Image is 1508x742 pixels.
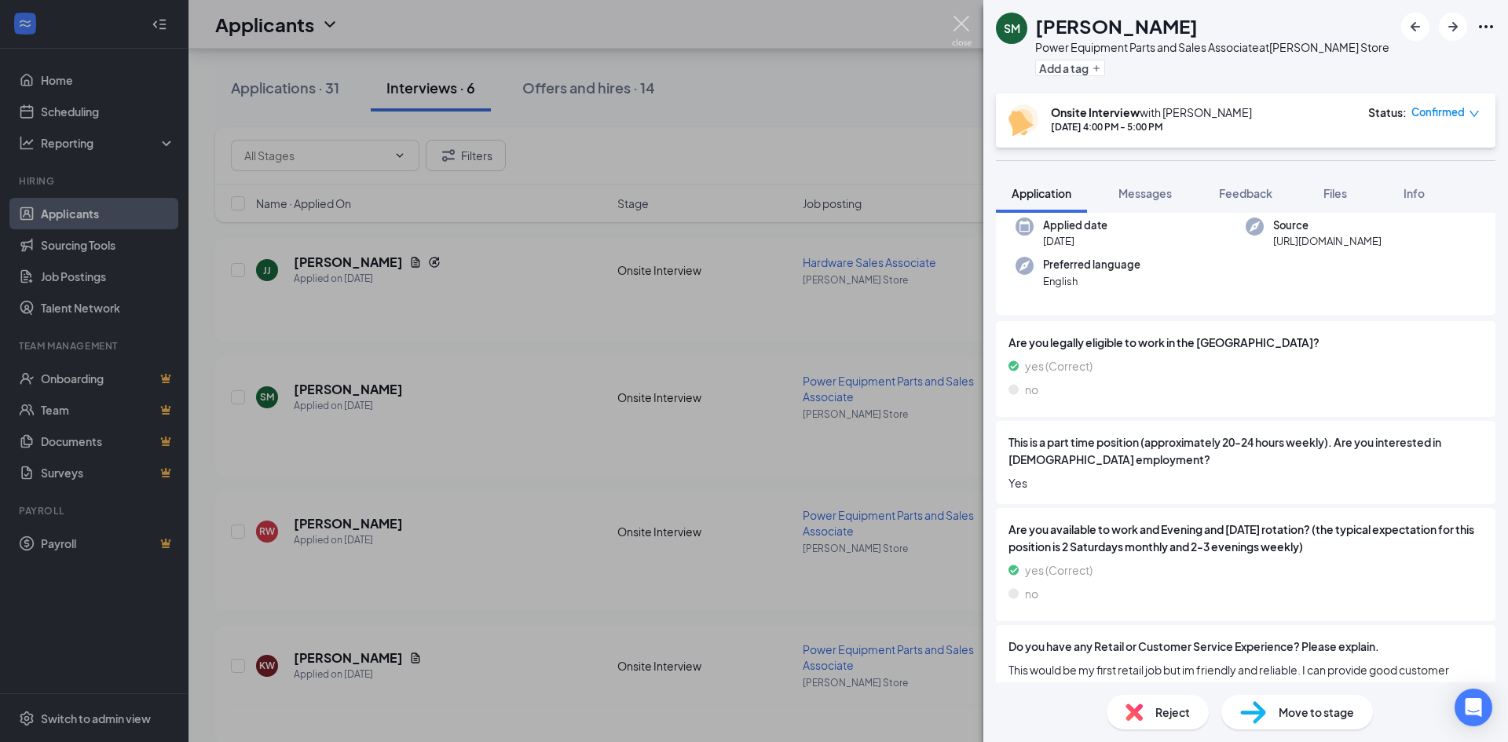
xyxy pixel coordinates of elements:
div: Status : [1368,104,1407,120]
span: Feedback [1219,186,1272,200]
div: [DATE] 4:00 PM - 5:00 PM [1051,120,1252,133]
span: yes (Correct) [1025,357,1093,375]
span: Info [1404,186,1425,200]
button: PlusAdd a tag [1035,60,1105,76]
div: SM [1004,20,1020,36]
span: [DATE] [1043,233,1107,249]
svg: ArrowLeftNew [1406,17,1425,36]
div: Open Intercom Messenger [1455,689,1492,726]
span: no [1025,381,1038,398]
span: [URL][DOMAIN_NAME] [1273,233,1382,249]
span: English [1043,273,1140,289]
svg: Ellipses [1477,17,1495,36]
div: Power Equipment Parts and Sales Associate at [PERSON_NAME] Store [1035,39,1389,55]
span: Yes [1008,474,1483,492]
span: Source [1273,217,1382,233]
svg: ArrowRight [1444,17,1462,36]
span: Move to stage [1279,704,1354,721]
svg: Plus [1092,64,1101,73]
span: Application [1012,186,1071,200]
span: no [1025,585,1038,602]
h1: [PERSON_NAME] [1035,13,1198,39]
span: yes (Correct) [1025,561,1093,579]
button: ArrowLeftNew [1401,13,1429,41]
span: Messages [1118,186,1172,200]
span: This would be my first retail job but im friendly and reliable. I can provide good customer servi... [1008,661,1483,696]
span: This is a part time position (approximately 20-24 hours weekly). Are you interested in [DEMOGRAPH... [1008,433,1483,468]
div: with [PERSON_NAME] [1051,104,1252,120]
span: Applied date [1043,217,1107,233]
span: Confirmed [1411,104,1465,120]
span: Files [1323,186,1347,200]
span: down [1469,108,1480,119]
span: Do you have any Retail or Customer Service Experience? Please explain. [1008,638,1379,655]
b: Onsite Interview [1051,105,1140,119]
span: Are you available to work and Evening and [DATE] rotation? (the typical expectation for this posi... [1008,521,1483,555]
span: Are you legally eligible to work in the [GEOGRAPHIC_DATA]? [1008,334,1483,351]
span: Preferred language [1043,257,1140,272]
span: Reject [1155,704,1190,721]
button: ArrowRight [1439,13,1467,41]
